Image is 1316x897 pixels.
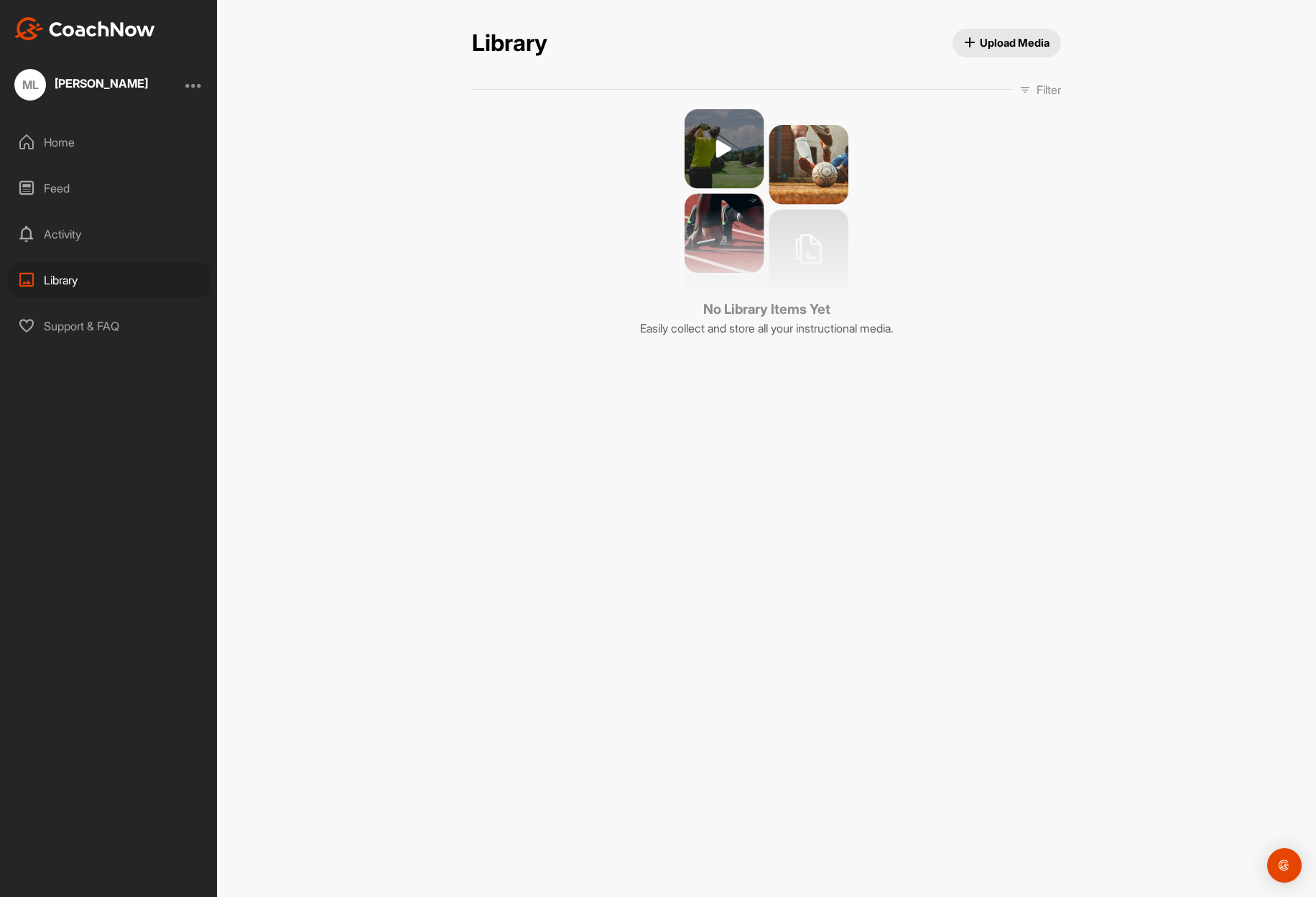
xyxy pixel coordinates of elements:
[8,170,210,206] div: Feed
[640,299,894,320] h3: No Library Items Yet
[14,69,46,101] div: ML
[472,29,547,57] h2: Library
[8,216,210,252] div: Activity
[964,35,1050,50] span: Upload Media
[1037,81,1061,98] p: Filter
[1267,848,1302,883] div: Open Intercom Messenger
[640,320,894,337] p: Easily collect and store all your instructional media.
[14,17,155,40] img: CoachNow
[8,308,210,344] div: Support & FAQ
[8,124,210,160] div: Home
[953,29,1062,57] button: Upload Media
[685,109,848,289] img: no media
[8,262,210,298] div: Library
[55,78,148,89] div: [PERSON_NAME]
